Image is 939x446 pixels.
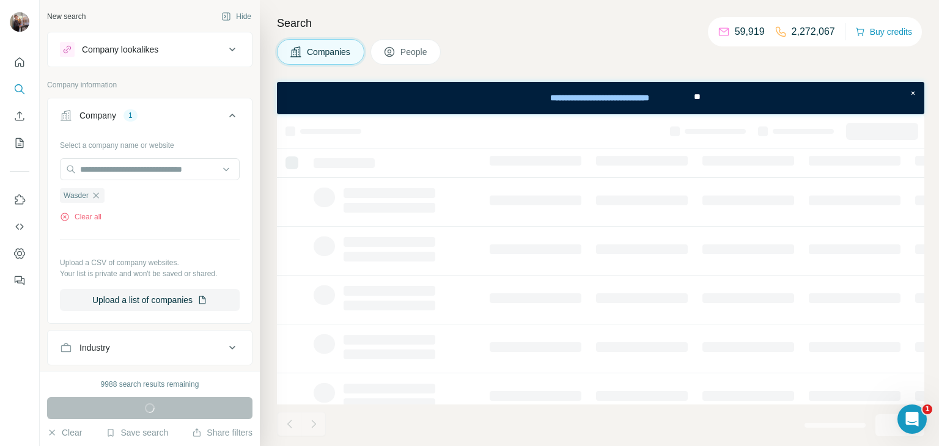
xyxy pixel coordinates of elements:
[10,216,29,238] button: Use Surfe API
[79,109,116,122] div: Company
[47,426,82,439] button: Clear
[735,24,765,39] p: 59,919
[60,135,240,151] div: Select a company name or website
[277,15,924,32] h4: Search
[101,379,199,390] div: 9988 search results remaining
[123,110,138,121] div: 1
[48,333,252,362] button: Industry
[922,404,932,414] span: 1
[60,257,240,268] p: Upload a CSV of company websites.
[10,105,29,127] button: Enrich CSV
[400,46,429,58] span: People
[10,78,29,100] button: Search
[106,426,168,439] button: Save search
[47,11,86,22] div: New search
[192,426,252,439] button: Share filters
[60,289,240,311] button: Upload a list of companies
[307,46,352,58] span: Companies
[10,269,29,291] button: Feedback
[79,342,110,354] div: Industry
[60,268,240,279] p: Your list is private and won't be saved or shared.
[10,243,29,265] button: Dashboard
[213,7,260,26] button: Hide
[47,79,252,90] p: Company information
[10,189,29,211] button: Use Surfe on LinkedIn
[60,211,101,222] button: Clear all
[48,35,252,64] button: Company lookalikes
[10,51,29,73] button: Quick start
[855,23,912,40] button: Buy credits
[10,132,29,154] button: My lists
[277,82,924,114] iframe: Banner
[64,190,89,201] span: Wasder
[897,404,927,434] iframe: Intercom live chat
[48,101,252,135] button: Company1
[10,12,29,32] img: Avatar
[792,24,835,39] p: 2,272,067
[82,43,158,56] div: Company lookalikes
